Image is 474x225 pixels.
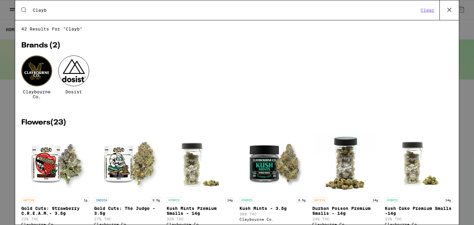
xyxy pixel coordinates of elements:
[385,206,453,216] p: Kush Cake Premium Smalls -14g
[94,217,162,221] p: 27% THC
[65,89,82,94] span: Dosist
[239,212,307,216] p: 30% THC
[82,197,89,203] p: 1g
[97,133,159,194] img: Claybourne Co. - Gold Cuts: The Judge - 3.5g
[167,206,235,216] p: Kush Mints Premium Smalls - 14g
[239,197,254,203] p: HYBRID
[21,27,453,31] span: 42 results for "Clayb"
[170,133,231,194] img: Claybourne Co. - Kush Mints Premium Smalls - 14g
[24,133,86,194] img: Claybourne Co. - Gold Cuts: Strawberry C.R.E.A.M.- 3.5g
[312,197,327,203] p: SATIVA
[385,197,400,203] p: HYBRID
[21,197,36,203] p: SATIVA
[443,197,453,203] p: 14g
[312,206,380,216] p: Durban Poison Premium Smalls - 14g
[167,197,181,203] p: HYBRID
[4,4,44,9] span: Hi. Need any help?
[385,217,453,221] p: 32% THC
[21,119,453,126] h2: Flowers ( 23 )
[21,206,89,216] p: Gold Cuts: Strawberry C.R.E.A.M.- 3.5g
[371,197,380,203] p: 14g
[225,197,235,203] p: 14g
[315,133,377,194] img: Claybourne Co. - Durban Poison Premium Smalls - 14g
[296,197,307,203] p: 3.5g
[21,217,89,221] p: 22% THC
[243,133,304,194] img: Claybourne Co. - Kush Mints - 3.5g
[167,217,235,221] p: 32% THC
[151,197,162,203] p: 3.5g
[239,206,307,211] p: Kush Mints - 3.5g
[419,7,436,13] button: Clear
[94,206,162,216] p: Gold Cuts: The Judge - 3.5g
[239,217,307,221] div: Claybourne Co.
[21,89,52,99] span: Claybourne Co.
[94,197,109,203] p: INDICA
[32,7,419,13] input: Search for products & categories
[21,42,453,49] h2: Brands ( 2 )
[312,217,380,221] p: 24% THC
[388,133,450,194] img: Claybourne Co. - Kush Cake Premium Smalls -14g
